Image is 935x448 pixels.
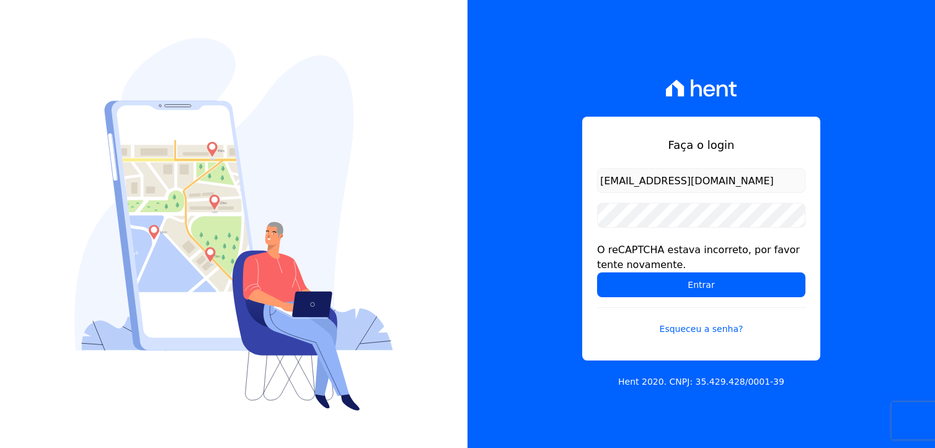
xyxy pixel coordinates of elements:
img: Login [74,38,393,411]
p: Hent 2020. CNPJ: 35.429.428/0001-39 [618,375,784,388]
div: O reCAPTCHA estava incorreto, por favor tente novamente. [597,243,805,272]
a: Esqueceu a senha? [597,307,805,336]
input: Entrar [597,272,805,297]
h1: Faça o login [597,137,805,153]
input: Email [597,168,805,193]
